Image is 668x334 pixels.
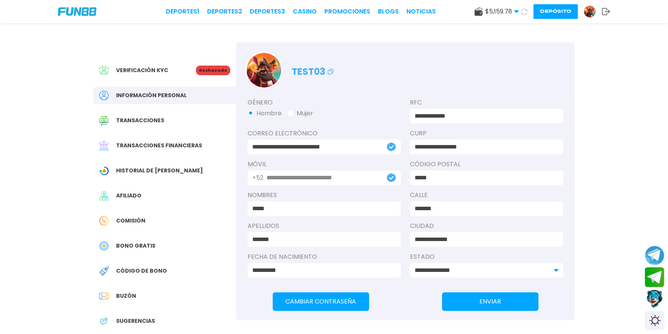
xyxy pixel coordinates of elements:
[93,287,236,305] a: InboxBuzón
[116,242,155,250] span: Bono Gratis
[99,266,109,276] img: Redeem Bonus
[99,166,109,175] img: Wagering Transaction
[292,61,335,79] p: test03
[645,245,664,265] button: Join telegram channel
[407,7,436,16] a: NOTICIAS
[58,7,96,16] img: Company Logo
[93,187,236,204] a: AffiliateAfiliado
[246,53,281,88] img: Avatar
[93,87,236,104] a: PersonalInformación personal
[93,237,236,255] a: Free BonusBono Gratis
[410,160,563,169] label: Código Postal
[116,192,142,200] span: Afiliado
[99,141,109,150] img: Financial Transaction
[116,292,136,300] span: Buzón
[93,212,236,229] a: CommissionComisión
[99,116,109,125] img: Transaction History
[273,292,369,311] button: Cambiar Contraseña
[116,142,202,150] span: Transacciones financieras
[116,91,187,100] span: Información personal
[116,267,167,275] span: Código de bono
[116,217,145,225] span: Comisión
[442,292,538,311] button: ENVIAR
[93,112,236,129] a: Transaction HistoryTransacciones
[116,116,164,125] span: Transacciones
[99,316,109,326] img: App Feedback
[645,311,664,330] div: Switch theme
[293,7,317,16] a: CASINO
[410,252,563,261] label: Estado
[485,7,519,16] span: $ 5,159.78
[116,167,203,175] span: Historial de [PERSON_NAME]
[99,191,109,201] img: Affiliate
[196,66,230,75] p: Rechazado
[645,267,664,287] button: Join telegram
[248,160,401,169] label: Móvil
[248,221,401,231] label: APELLIDOS
[533,4,578,19] button: Depósito
[410,221,563,231] label: Ciudad
[645,289,664,309] button: Contact customer service
[584,5,602,18] a: Avatar
[324,7,370,16] a: Promociones
[99,241,109,251] img: Free Bonus
[248,191,401,200] label: NOMBRES
[93,312,236,330] a: App FeedbackSugerencias
[584,6,595,17] img: Avatar
[116,66,168,74] span: Verificación KYC
[410,129,563,138] label: CURP
[410,191,563,200] label: Calle
[252,173,263,182] p: +52
[99,91,109,100] img: Personal
[248,129,401,138] label: Correo electrónico
[248,109,282,118] button: Hombre
[248,98,401,107] label: Género
[378,7,399,16] a: BLOGS
[410,98,563,107] label: RFC
[166,7,199,16] a: Deportes1
[93,62,236,79] a: Verificación KYCRechazado
[248,252,401,261] label: Fecha de Nacimiento
[93,262,236,280] a: Redeem BonusCódigo de bono
[93,162,236,179] a: Wagering TransactionHistorial de [PERSON_NAME]
[250,7,285,16] a: Deportes3
[99,216,109,226] img: Commission
[207,7,242,16] a: Deportes2
[93,137,236,154] a: Financial TransactionTransacciones financieras
[288,109,313,118] button: Mujer
[99,291,109,301] img: Inbox
[116,317,155,325] span: Sugerencias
